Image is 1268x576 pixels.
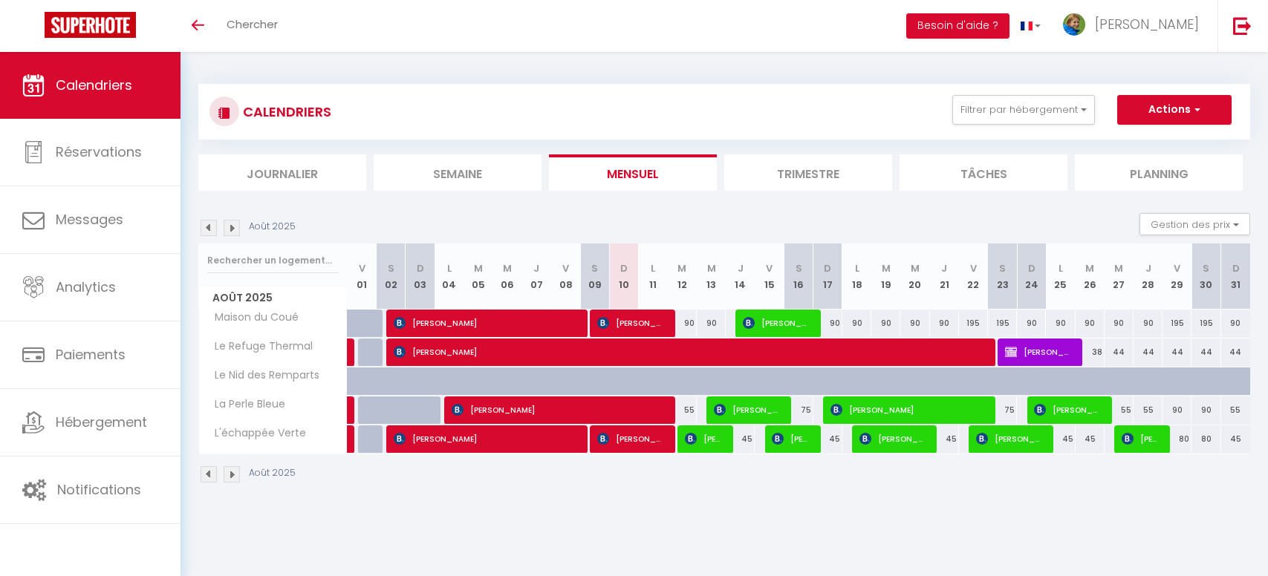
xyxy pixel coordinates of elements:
abbr: L [855,261,859,275]
p: Août 2025 [249,220,296,234]
div: 90 [871,310,900,337]
abbr: L [1059,261,1063,275]
li: Tâches [900,154,1067,191]
span: L'échappée Verte [201,425,310,442]
abbr: L [651,261,655,275]
span: Chercher [227,16,278,32]
span: Août 2025 [199,287,347,309]
button: Actions [1117,95,1232,125]
span: [PERSON_NAME] [772,425,810,453]
div: 195 [1163,310,1191,337]
th: 05 [464,243,492,310]
abbr: D [417,261,424,275]
th: 03 [406,243,435,310]
span: [PERSON_NAME] [714,396,781,424]
abbr: M [474,261,483,275]
abbr: M [707,261,716,275]
div: 90 [668,310,697,337]
abbr: S [796,261,802,275]
th: 30 [1191,243,1220,310]
div: 55 [1105,396,1134,424]
div: 75 [784,396,813,424]
abbr: M [911,261,920,275]
th: 27 [1105,243,1134,310]
li: Planning [1075,154,1243,191]
th: 25 [1046,243,1075,310]
div: 55 [668,396,697,424]
abbr: S [999,261,1006,275]
abbr: D [620,261,628,275]
span: [PERSON_NAME] [394,338,983,366]
div: 90 [1017,310,1046,337]
button: Gestion des prix [1139,213,1250,235]
abbr: J [941,261,947,275]
span: [PERSON_NAME] [1122,425,1160,453]
th: 07 [522,243,551,310]
div: 80 [1163,425,1191,453]
div: 45 [930,425,959,453]
div: 45 [813,425,842,453]
div: 195 [988,310,1017,337]
input: Rechercher un logement... [207,247,339,274]
img: ... [1063,13,1085,36]
abbr: S [388,261,394,275]
th: 18 [842,243,871,310]
span: [PERSON_NAME] [1034,396,1102,424]
th: 19 [871,243,900,310]
div: 44 [1105,338,1134,366]
span: [PERSON_NAME] [859,425,927,453]
th: 17 [813,243,842,310]
th: 09 [580,243,609,310]
div: 38 [1076,338,1105,366]
div: 44 [1163,338,1191,366]
li: Mensuel [549,154,717,191]
img: Super Booking [45,12,136,38]
span: Réservations [56,143,142,161]
th: 11 [639,243,668,310]
div: 80 [1191,425,1220,453]
span: [PERSON_NAME] [743,309,810,337]
li: Semaine [374,154,542,191]
span: Le Nid des Remparts [201,367,323,384]
abbr: M [503,261,512,275]
span: [PERSON_NAME] [1005,338,1073,366]
div: 45 [1221,425,1250,453]
div: 90 [1076,310,1105,337]
th: 02 [377,243,406,310]
abbr: D [824,261,831,275]
p: Août 2025 [249,466,296,480]
abbr: S [1203,261,1209,275]
abbr: V [1174,261,1180,275]
div: 90 [900,310,929,337]
th: 06 [493,243,522,310]
span: Messages [56,210,123,229]
div: 44 [1221,338,1250,366]
button: Besoin d'aide ? [906,13,1009,39]
span: Maison du Coué [201,310,302,326]
th: 08 [551,243,580,310]
div: 45 [726,425,755,453]
th: 24 [1017,243,1046,310]
th: 31 [1221,243,1250,310]
div: 90 [1191,396,1220,424]
th: 22 [959,243,988,310]
span: [PERSON_NAME] [394,309,577,337]
span: [PERSON_NAME] [830,396,985,424]
div: 195 [959,310,988,337]
span: La Perle Bleue [201,396,289,413]
span: [PERSON_NAME] [1095,15,1199,33]
abbr: M [1085,261,1094,275]
span: [PERSON_NAME] [597,309,665,337]
abbr: L [447,261,452,275]
abbr: V [766,261,773,275]
abbr: J [533,261,539,275]
span: [PERSON_NAME] [452,396,664,424]
th: 23 [988,243,1017,310]
div: 90 [813,310,842,337]
h3: CALENDRIERS [239,95,331,128]
th: 28 [1134,243,1163,310]
div: 195 [1191,310,1220,337]
th: 21 [930,243,959,310]
abbr: M [677,261,686,275]
span: Analytics [56,278,116,296]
